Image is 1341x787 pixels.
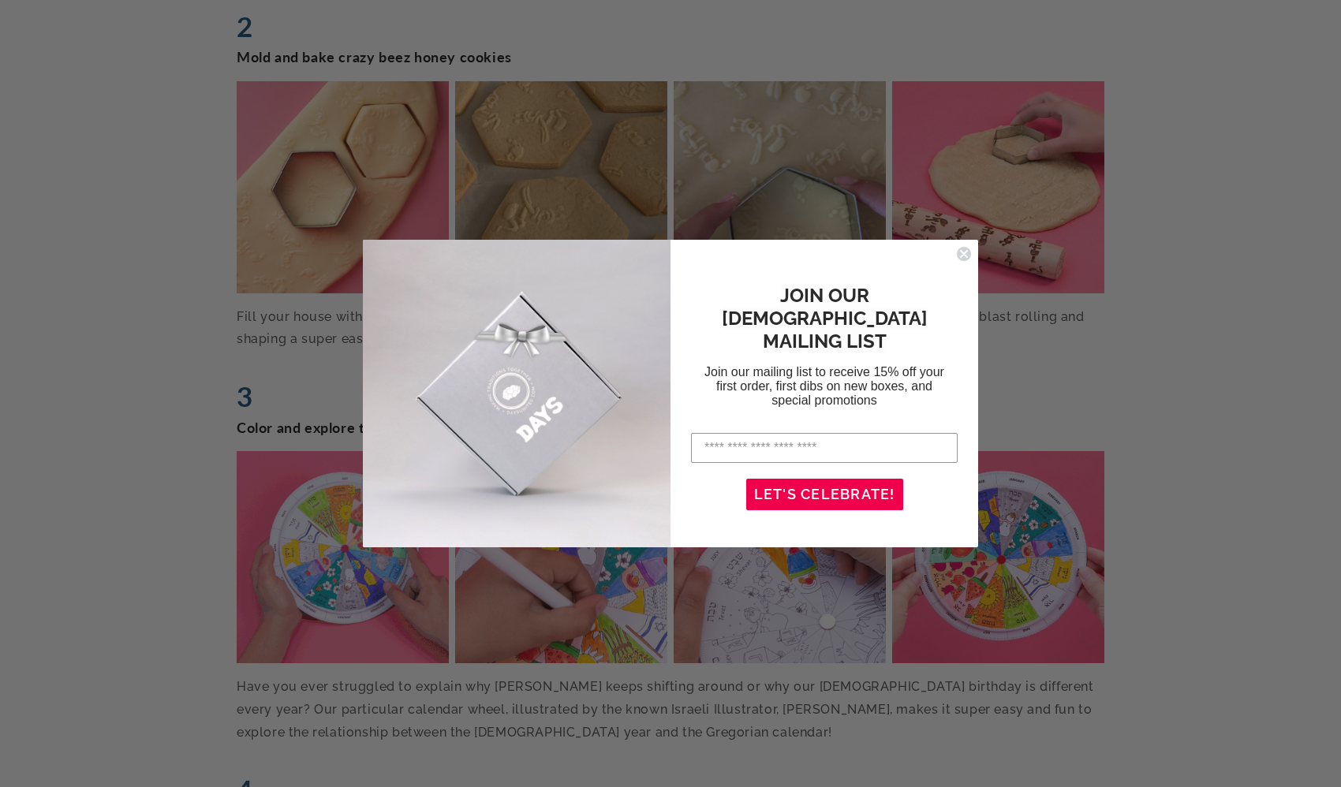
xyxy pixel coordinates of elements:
button: Close dialog [956,246,972,262]
span: JOIN OUR [DEMOGRAPHIC_DATA] MAILING LIST [722,284,928,352]
span: Join our mailing list to receive 15% off your first order, first dibs on new boxes, and special p... [704,365,944,407]
input: Enter your email address [691,433,958,463]
img: d3790c2f-0e0c-4c72-ba1e-9ed984504164.jpeg [363,240,670,547]
button: LET'S CELEBRATE! [746,479,903,510]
